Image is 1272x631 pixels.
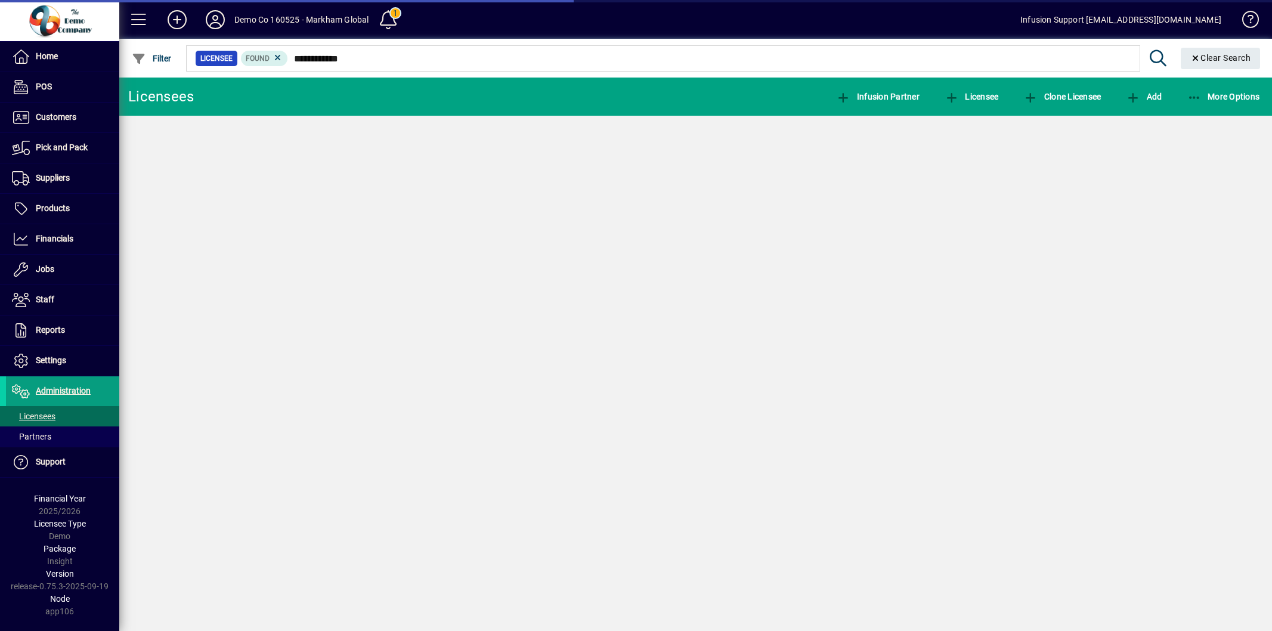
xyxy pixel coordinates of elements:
button: Add [158,9,196,30]
span: Licensee [945,92,999,101]
a: Products [6,194,119,224]
span: More Options [1187,92,1260,101]
span: Financial Year [34,494,86,503]
button: Infusion Partner [833,86,923,107]
span: Staff [36,295,54,304]
div: Licensees [128,87,194,106]
span: Administration [36,386,91,395]
button: Add [1123,86,1165,107]
a: Staff [6,285,119,315]
a: Support [6,447,119,477]
span: Node [50,594,70,604]
span: Package [44,544,76,553]
span: Settings [36,355,66,365]
span: Reports [36,325,65,335]
button: More Options [1184,86,1263,107]
span: Infusion Partner [836,92,920,101]
a: Pick and Pack [6,133,119,163]
span: Licensee [200,52,233,64]
a: Knowledge Base [1233,2,1257,41]
mat-chip: Found Status: Found [241,51,288,66]
a: Financials [6,224,119,254]
a: Home [6,42,119,72]
span: Version [46,569,74,579]
a: POS [6,72,119,102]
button: Clear [1181,48,1261,69]
button: Clone Licensee [1020,86,1104,107]
span: Financials [36,234,73,243]
a: Suppliers [6,163,119,193]
button: Filter [129,48,175,69]
div: Demo Co 160525 - Markham Global [234,10,369,29]
a: Licensees [6,406,119,426]
span: Home [36,51,58,61]
span: Support [36,457,66,466]
span: Pick and Pack [36,143,88,152]
span: Licensees [12,412,55,421]
a: Partners [6,426,119,447]
span: Clone Licensee [1023,92,1101,101]
span: Found [246,54,270,63]
span: Partners [12,432,51,441]
button: Profile [196,9,234,30]
span: Filter [132,54,172,63]
span: Jobs [36,264,54,274]
a: Reports [6,315,119,345]
a: Customers [6,103,119,132]
a: Jobs [6,255,119,284]
span: Clear Search [1190,53,1251,63]
span: Suppliers [36,173,70,183]
button: Licensee [942,86,1002,107]
a: Settings [6,346,119,376]
span: Customers [36,112,76,122]
span: POS [36,82,52,91]
div: Infusion Support [EMAIL_ADDRESS][DOMAIN_NAME] [1020,10,1221,29]
span: Products [36,203,70,213]
span: Add [1126,92,1162,101]
span: Licensee Type [34,519,86,528]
